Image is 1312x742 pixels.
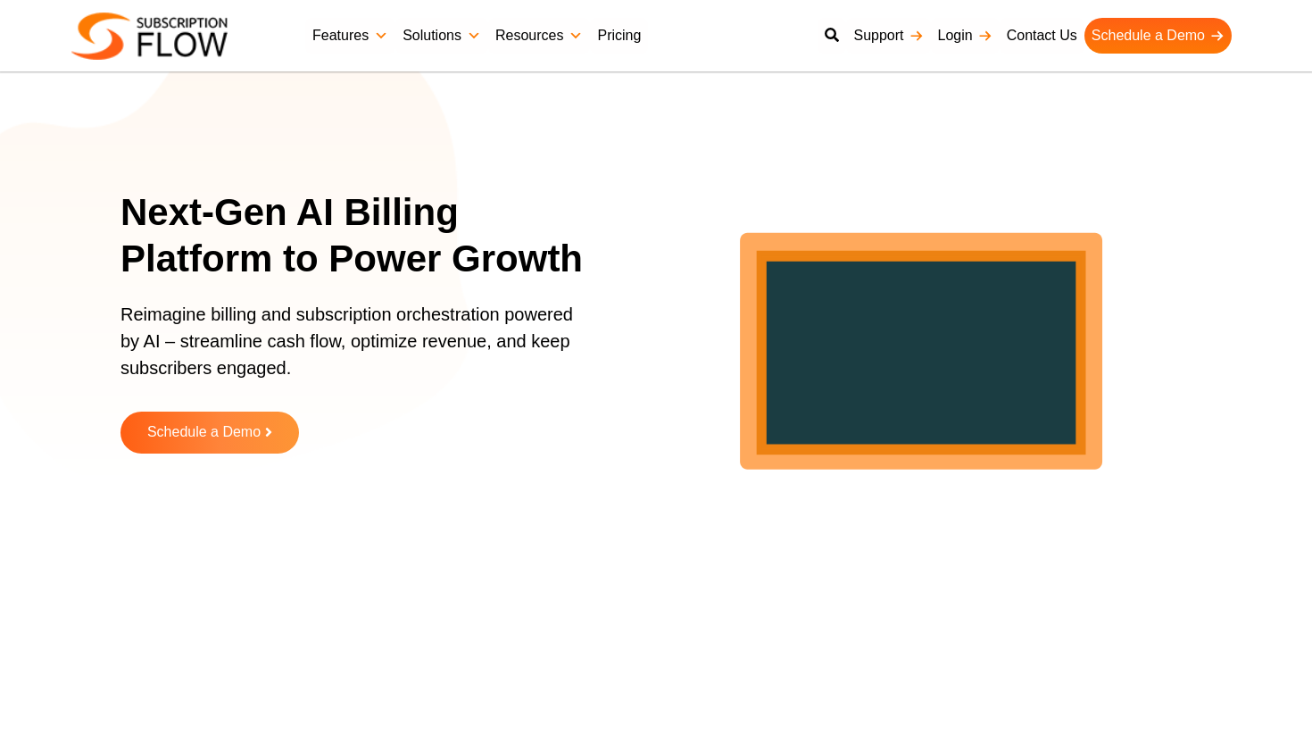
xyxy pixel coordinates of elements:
a: Solutions [395,18,488,54]
img: Subscriptionflow [71,13,228,60]
a: Login [931,18,1000,54]
a: Contact Us [1000,18,1084,54]
a: Schedule a Demo [1084,18,1232,54]
p: Reimagine billing and subscription orchestration powered by AI – streamline cash flow, optimize r... [120,301,585,399]
a: Schedule a Demo [120,412,299,454]
a: Resources [488,18,590,54]
h1: Next-Gen AI Billing Platform to Power Growth [120,189,607,283]
a: Pricing [590,18,648,54]
a: Support [846,18,930,54]
a: Features [305,18,395,54]
span: Schedule a Demo [147,425,261,440]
